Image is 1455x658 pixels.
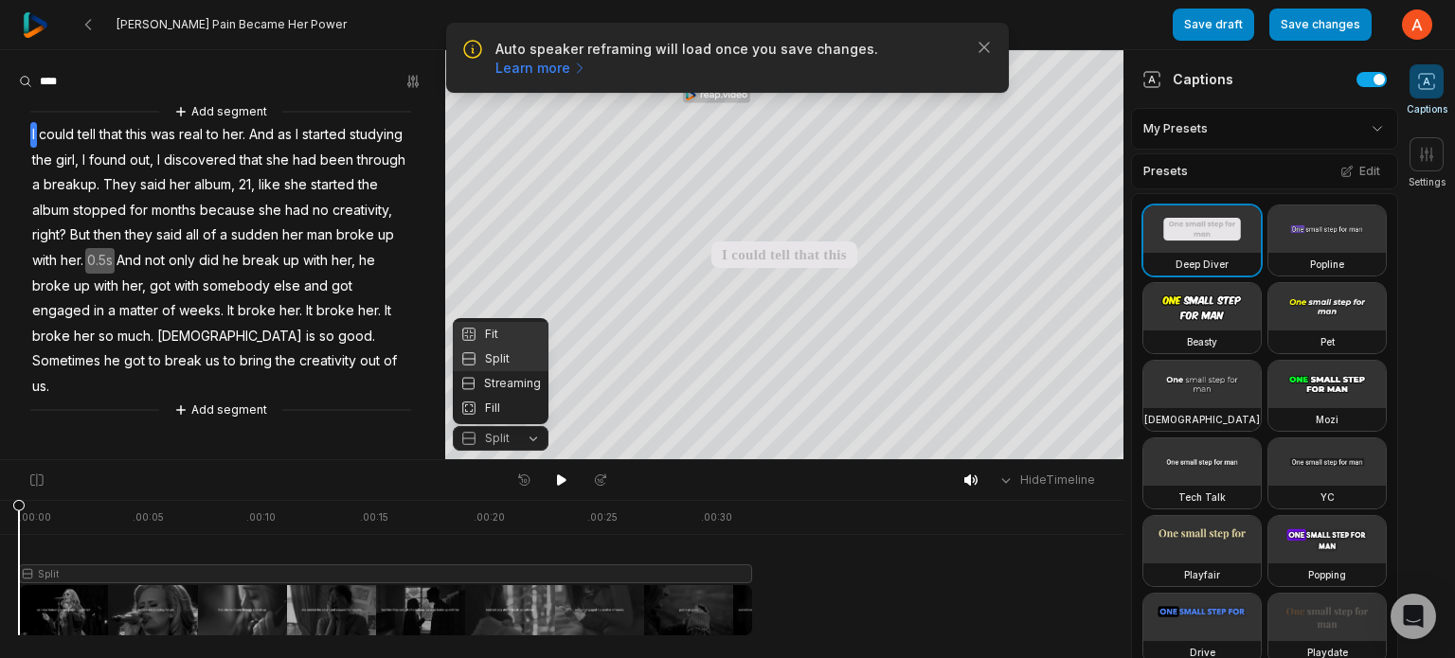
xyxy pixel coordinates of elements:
[453,322,548,347] div: Fit
[453,371,548,396] div: Streaming
[485,430,510,447] span: Split
[453,318,548,424] div: Split
[453,426,548,451] button: Split
[453,347,548,371] div: Split
[453,396,548,420] div: Fill
[1391,594,1436,639] div: Open Intercom Messenger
